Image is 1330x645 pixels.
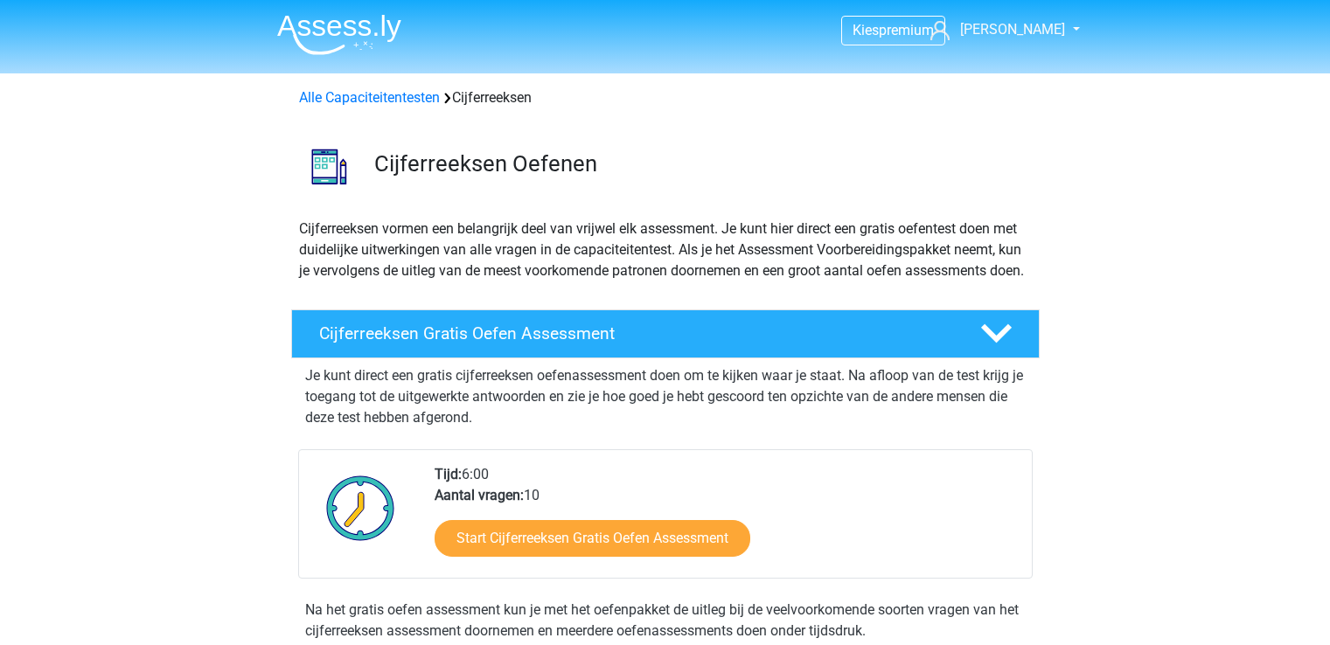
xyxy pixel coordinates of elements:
[960,21,1065,38] span: [PERSON_NAME]
[277,14,401,55] img: Assessly
[923,19,1067,40] a: [PERSON_NAME]
[299,89,440,106] a: Alle Capaciteitentesten
[319,323,952,343] h4: Cijferreeksen Gratis Oefen Assessment
[284,309,1047,358] a: Cijferreeksen Gratis Oefen Assessment
[317,464,405,551] img: Klok
[421,464,1031,578] div: 6:00 10
[853,22,879,38] span: Kies
[299,218,1032,281] p: Cijferreeksen vormen een belangrijk deel van vrijwel elk assessment. Je kunt hier direct een grat...
[292,129,366,204] img: cijferreeksen
[435,466,462,482] b: Tijd:
[879,22,934,38] span: premium
[842,18,944,42] a: Kiespremium
[374,150,1026,177] h3: Cijferreeksen Oefenen
[305,365,1026,428] p: Je kunt direct een gratis cijferreeksen oefenassessment doen om te kijken waar je staat. Na afloo...
[435,520,750,557] a: Start Cijferreeksen Gratis Oefen Assessment
[435,487,524,503] b: Aantal vragen:
[292,87,1039,108] div: Cijferreeksen
[298,600,1033,642] div: Na het gratis oefen assessment kun je met het oefenpakket de uitleg bij de veelvoorkomende soorte...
